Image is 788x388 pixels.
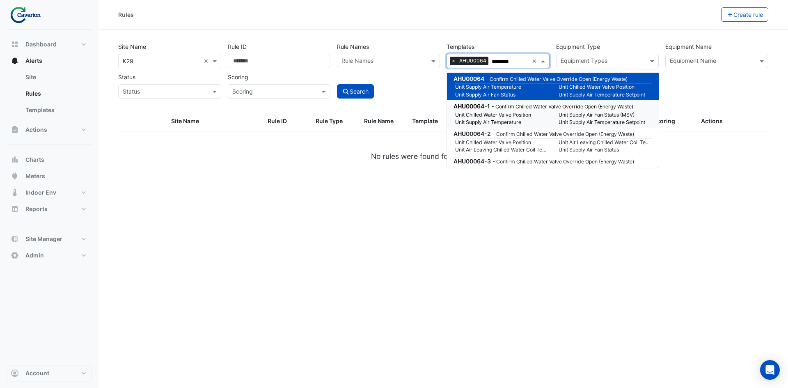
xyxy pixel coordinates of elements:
span: Charts [25,156,44,164]
button: Alerts [7,53,92,69]
span: AHU00064-1 [454,103,490,110]
button: Meters [7,168,92,184]
div: Rule ID [268,117,306,126]
img: Company Logo [10,7,47,23]
small: Unit Air Leaving Chilled Water Coil Temperature Setpoint [450,146,554,154]
div: Site Name [171,117,258,126]
app-icon: Alerts [11,57,19,65]
button: Site Manager [7,231,92,247]
button: Actions [7,122,92,138]
small: Unit Chilled Water Valve Position [450,166,554,174]
small: Unit Supply Air Temperature [450,119,554,126]
small: Unit Chilled Water Valve Position [554,83,657,91]
div: No rules were found for this search criteria [118,151,768,162]
div: Open Intercom Messenger [760,360,780,380]
label: Site Name [118,39,146,54]
div: Alerts [7,69,92,122]
span: Alerts [25,57,42,65]
label: Status [118,70,135,84]
label: Equipment Type [556,39,600,54]
app-icon: Reports [11,205,19,213]
button: Reports [7,201,92,217]
span: Account [25,369,49,377]
app-icon: Dashboard [11,40,19,48]
div: Rule Names [340,56,373,67]
div: Rules [118,10,134,19]
app-icon: Admin [11,251,19,259]
label: Scoring [228,70,248,84]
small: Confirm Chilled Water Valve Override Open (Energy Waste) [492,103,633,110]
small: Unit Supply Air Fan Status (MSV) [554,111,657,119]
a: Rules [19,85,92,102]
small: Unit Chilled Water Valve Position [450,139,554,146]
div: Rule Name [364,117,402,126]
span: Clear [204,57,211,65]
span: AHU00064-3 [454,158,491,165]
app-icon: Actions [11,126,19,134]
span: Reports [25,205,48,213]
div: Equipment Types [559,56,607,67]
app-icon: Site Manager [11,235,19,243]
span: Admin [25,251,44,259]
label: Rule ID [228,39,247,54]
ng-dropdown-panel: Options list [447,69,659,168]
button: Account [7,365,92,381]
span: AHU00064 [457,57,488,65]
span: Indoor Env [25,188,56,197]
div: Rule Type [316,117,354,126]
a: Site [19,69,92,85]
small: Confirm Chilled Water Valve Override Open (Energy Waste) [492,158,634,165]
small: Unit Air Leaving Chilled Water Coil Temperature [554,139,657,146]
div: Equipment Name [669,56,716,67]
small: Unit Supply Air Fan Status [554,146,657,154]
app-icon: Charts [11,156,19,164]
app-icon: Meters [11,172,19,180]
small: Unit Supply Air Temperature [450,83,554,91]
label: Rule Names [337,39,369,54]
span: × [450,57,457,65]
small: Unit Supply Air Temperature Setpoint [554,91,657,99]
span: Actions [25,126,47,134]
button: Search [337,84,374,99]
small: Confirm Chilled Water Valve Override Open (Energy Waste) [492,131,634,137]
div: Actions [701,117,763,126]
small: Unit Supply Air Temperature Setpoint [554,119,657,126]
button: Indoor Env [7,184,92,201]
span: AHU00064 [454,75,484,82]
label: Equipment Name [665,39,712,54]
small: Unit Cooling Supply Air Temperature Setpoint [554,166,657,174]
small: Unit Chilled Water Valve Position [450,111,554,119]
span: Meters [25,172,45,180]
span: Site Manager [25,235,62,243]
app-icon: Indoor Env [11,188,19,197]
button: Charts [7,152,92,168]
span: Clear [532,57,539,65]
button: Dashboard [7,36,92,53]
span: AHU00064-2 [454,130,491,137]
a: Templates [19,102,92,118]
button: Create rule [721,7,769,22]
div: Scoring [653,117,691,126]
div: Template [412,117,450,126]
small: Confirm Chilled Water Valve Override Open (Energy Waste) [486,76,628,82]
label: Templates [447,39,474,54]
span: Dashboard [25,40,57,48]
small: Unit Supply Air Fan Status [450,91,554,99]
button: Admin [7,247,92,264]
